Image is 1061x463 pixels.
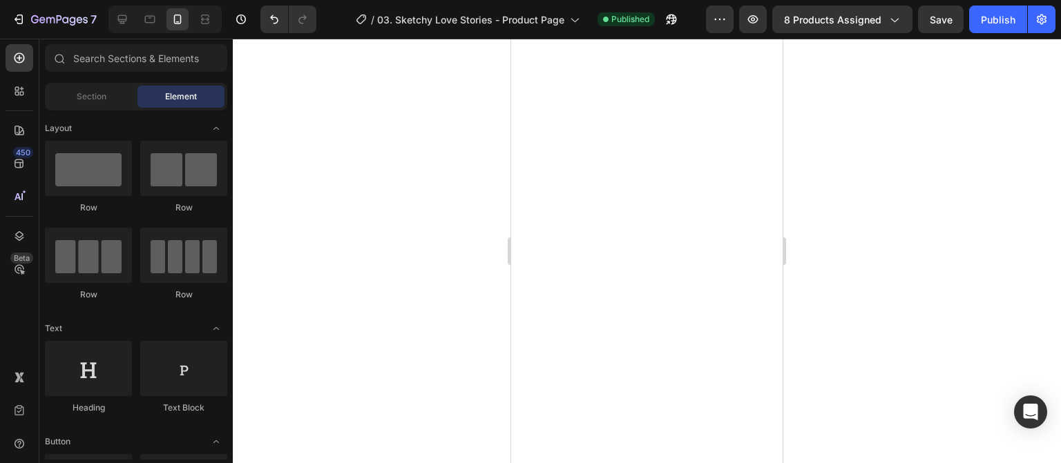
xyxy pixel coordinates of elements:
[77,90,106,103] span: Section
[45,122,72,135] span: Layout
[90,11,97,28] p: 7
[45,288,132,301] div: Row
[10,253,33,264] div: Beta
[260,6,316,33] div: Undo/Redo
[45,201,132,214] div: Row
[140,201,227,214] div: Row
[140,288,227,301] div: Row
[918,6,964,33] button: Save
[930,14,953,26] span: Save
[784,12,881,27] span: 8 products assigned
[511,39,783,463] iframe: Design area
[1014,395,1047,428] div: Open Intercom Messenger
[45,435,70,448] span: Button
[377,12,564,27] span: 03. Sketchy Love Stories - Product Page
[205,431,227,453] span: Toggle open
[371,12,374,27] span: /
[45,322,62,335] span: Text
[969,6,1027,33] button: Publish
[140,402,227,414] div: Text Block
[611,13,649,26] span: Published
[13,147,33,158] div: 450
[165,90,197,103] span: Element
[772,6,912,33] button: 8 products assigned
[205,117,227,139] span: Toggle open
[45,44,227,72] input: Search Sections & Elements
[205,317,227,339] span: Toggle open
[6,6,103,33] button: 7
[981,12,1015,27] div: Publish
[45,402,132,414] div: Heading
